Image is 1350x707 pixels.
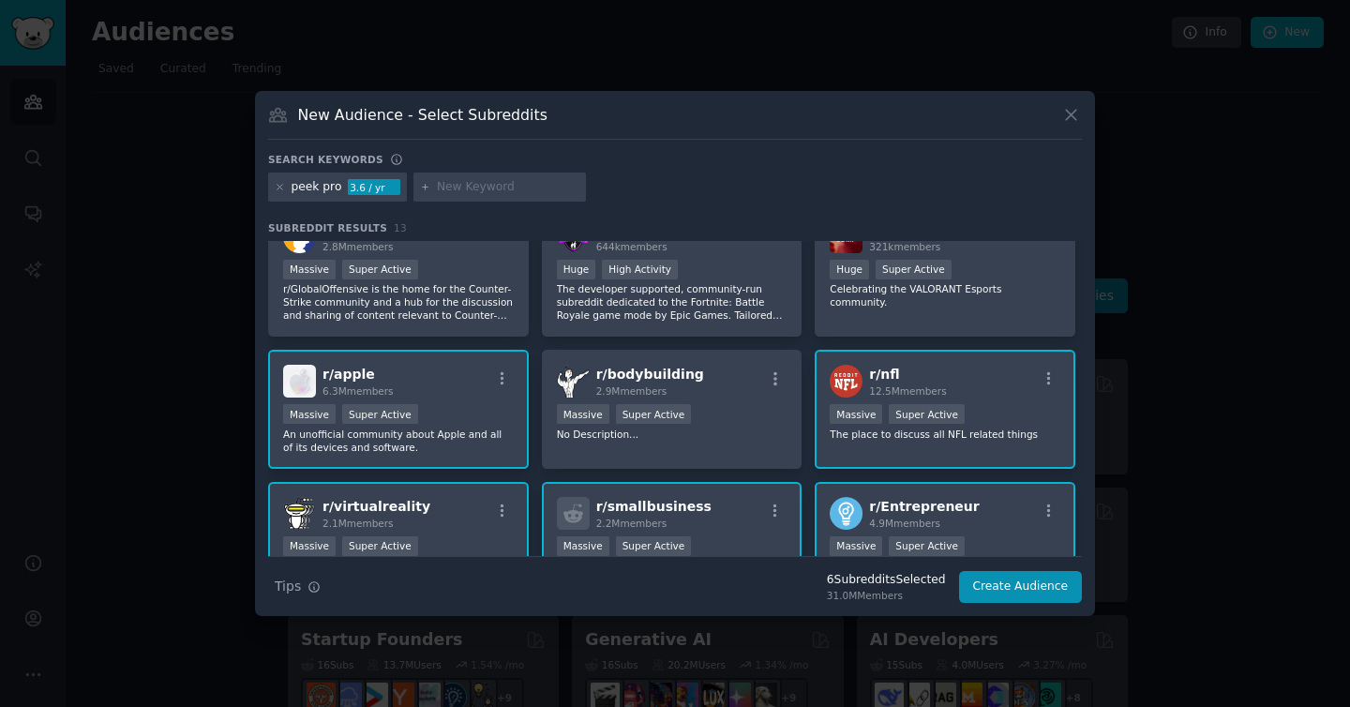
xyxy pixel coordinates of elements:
span: 2.1M members [322,518,394,529]
span: 644k members [596,241,667,252]
span: 4.9M members [869,518,940,529]
img: apple [283,365,316,398]
span: r/ bodybuilding [596,367,704,382]
span: 2.2M members [596,518,667,529]
input: New Keyword [437,179,579,196]
div: Massive [557,404,609,424]
img: Entrepreneur [830,497,862,530]
div: Massive [283,260,336,279]
div: Massive [830,404,882,424]
span: 6.3M members [322,385,394,397]
span: 321k members [869,241,940,252]
h3: New Audience - Select Subreddits [298,105,547,125]
div: Huge [557,260,596,279]
div: 6 Subreddit s Selected [827,572,946,589]
div: 31.0M Members [827,589,946,602]
div: peek pro [292,179,342,196]
img: virtualreality [283,497,316,530]
div: Super Active [342,260,418,279]
span: r/ nfl [869,367,899,382]
div: Massive [557,536,609,556]
div: High Activity [602,260,678,279]
button: Tips [268,570,327,603]
span: r/ Entrepreneur [869,499,979,514]
img: nfl [830,365,862,398]
div: Super Active [616,404,692,424]
p: r/GlobalOffensive is the home for the Counter-Strike community and a hub for the discussion and s... [283,282,514,322]
p: The developer supported, community-run subreddit dedicated to the Fortnite: Battle Royale game mo... [557,282,787,322]
span: r/ smallbusiness [596,499,712,514]
div: Super Active [889,404,965,424]
p: No Description... [557,428,787,441]
div: Huge [830,260,869,279]
div: Super Active [616,536,692,556]
p: Celebrating the VALORANT Esports community. [830,282,1060,308]
span: Tips [275,577,301,596]
span: 12.5M members [869,385,946,397]
span: 2.9M members [596,385,667,397]
span: 2.8M members [322,241,394,252]
span: Subreddit Results [268,221,387,234]
div: Super Active [876,260,952,279]
p: The place to discuss all NFL related things [830,428,1060,441]
div: Super Active [342,404,418,424]
div: Massive [830,536,882,556]
span: 13 [394,222,407,233]
div: Massive [283,404,336,424]
div: Super Active [342,536,418,556]
button: Create Audience [959,571,1083,603]
h3: Search keywords [268,153,383,166]
div: Massive [283,536,336,556]
span: r/ apple [322,367,375,382]
p: An unofficial community about Apple and all of its devices and software. [283,428,514,454]
img: bodybuilding [557,365,590,398]
span: r/ virtualreality [322,499,430,514]
div: Super Active [889,536,965,556]
div: 3.6 / yr [348,179,400,196]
